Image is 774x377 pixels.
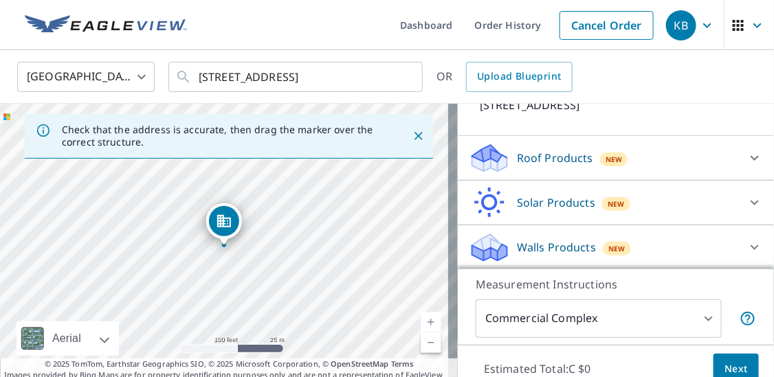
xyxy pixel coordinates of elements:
[331,358,388,369] a: OpenStreetMap
[25,15,187,36] img: EV Logo
[608,243,626,254] span: New
[410,127,428,145] button: Close
[466,62,572,92] a: Upload Blueprint
[560,11,654,40] a: Cancel Order
[666,10,696,41] div: KB
[476,276,756,293] p: Measurement Instructions
[469,141,763,174] div: Roof ProductsNew
[17,58,155,96] div: [GEOGRAPHIC_DATA]
[45,358,414,370] span: © 2025 TomTom, Earthstar Geographics SIO, © 2025 Microsoft Corporation, ©
[391,358,414,369] a: Terms
[421,312,441,332] a: Current Level 18, Zoom In
[421,332,441,353] a: Current Level 18, Zoom Out
[740,310,756,327] span: Each building may require a separate measurement report; if so, your account will be billed per r...
[608,198,625,209] span: New
[469,186,763,219] div: Solar ProductsNew
[517,239,596,255] p: Walls Products
[48,321,85,356] div: Aerial
[517,194,595,211] p: Solar Products
[206,203,242,246] div: Dropped pin, building 1, Commercial property, 2225 24 AVE NE CALGARY AB T2E8M2
[16,321,119,356] div: Aerial
[199,58,395,96] input: Search by address or latitude-longitude
[606,154,623,165] span: New
[62,124,388,148] p: Check that the address is accurate, then drag the marker over the correct structure.
[480,97,714,113] p: [STREET_ADDRESS]
[517,150,593,166] p: Roof Products
[469,231,763,264] div: Walls ProductsNew
[477,68,561,85] span: Upload Blueprint
[436,62,573,92] div: OR
[476,299,722,338] div: Commercial Complex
